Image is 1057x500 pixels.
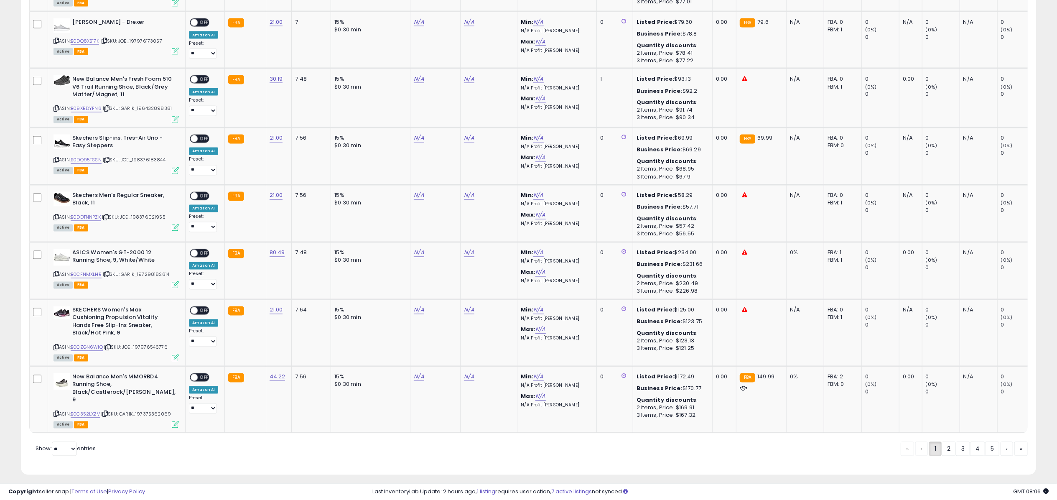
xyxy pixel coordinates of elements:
small: FBA [228,249,244,258]
b: Listed Price: [637,18,675,26]
div: 0 [926,150,960,157]
a: N/A [535,95,545,103]
div: 0 [865,18,899,26]
div: 0.00 [716,18,730,26]
a: N/A [464,249,474,257]
div: 0 [1001,264,1035,272]
div: 3 Items, Price: $90.34 [637,114,706,122]
div: N/A [903,306,916,314]
b: New Balance Men's Fresh Foam 510 V6 Trail Running Shoe, Black/Grey Matter/Magnet, 11 [72,75,174,101]
div: Preset: [189,214,218,233]
div: FBM: 1 [828,257,855,264]
a: N/A [414,191,424,200]
div: 0 [926,33,960,41]
b: Quantity discounts [637,158,697,166]
div: 0 [1001,192,1035,199]
span: All listings currently available for purchase on Amazon [53,224,73,232]
div: 0 [865,306,899,314]
a: N/A [464,191,474,200]
div: N/A [963,18,991,26]
div: ASIN: [53,306,179,361]
b: Business Price: [637,146,683,154]
a: 1 [929,442,942,456]
img: 51XGCwO18fL._SL40_.jpg [53,135,70,149]
span: | SKU: JOE_198376183844 [103,157,166,163]
a: N/A [464,306,474,314]
span: All listings currently available for purchase on Amazon [53,167,73,174]
div: 0.00 [716,135,730,142]
a: 21.00 [270,191,283,200]
a: B0C352LXZV [71,411,100,418]
div: 0 [865,321,899,329]
div: 0 [600,249,626,257]
div: N/A [790,75,818,83]
span: OFF [198,192,211,199]
div: 0 [865,135,899,142]
div: 0 [865,249,899,257]
b: Max: [521,268,535,276]
a: B09XRDYFN6 [71,105,102,112]
b: Min: [521,306,533,314]
span: 79.6 [757,18,769,26]
p: N/A Profit [PERSON_NAME] [521,278,590,284]
div: N/A [903,135,916,142]
div: 0 [926,91,960,98]
span: » [1020,445,1022,453]
b: Listed Price: [637,306,675,314]
div: : [637,42,706,49]
div: $78.8 [637,30,706,38]
div: 7 [295,18,324,26]
a: 30.19 [270,75,283,83]
a: N/A [535,211,545,219]
div: $0.30 min [334,257,404,264]
span: | SKU: GARIK_197298182614 [103,271,169,278]
small: (0%) [865,257,877,264]
p: N/A Profit [PERSON_NAME] [521,48,590,54]
div: ASIN: [53,135,179,173]
div: 0% [790,249,818,257]
small: (0%) [926,200,937,207]
div: 3 Items, Price: $77.22 [637,57,706,64]
b: Quantity discounts [637,215,697,223]
p: N/A Profit [PERSON_NAME] [521,28,590,34]
div: 0.00 [716,306,730,314]
small: (0%) [1001,143,1013,149]
div: 0 [926,249,960,257]
a: Privacy Policy [108,487,145,495]
span: 69.99 [757,134,772,142]
a: N/A [414,373,424,381]
a: N/A [464,18,474,26]
small: (0%) [926,143,937,149]
p: N/A Profit [PERSON_NAME] [521,164,590,170]
span: FBA [74,167,88,174]
div: 0 [1001,135,1035,142]
span: All listings currently available for purchase on Amazon [53,282,73,289]
span: All listings currently available for purchase on Amazon [53,116,73,123]
b: Listed Price: [637,75,675,83]
b: ASICS Women's GT-2000 12 Running Shoe, 9, White/White [72,249,174,267]
div: 0 [600,18,626,26]
div: 0 [1001,91,1035,98]
a: N/A [533,373,543,381]
span: All listings currently available for purchase on Amazon [53,48,73,55]
span: › [1006,445,1008,453]
span: OFF [198,250,211,257]
p: N/A Profit [PERSON_NAME] [521,259,590,265]
div: $92.2 [637,87,706,95]
b: Quantity discounts [637,99,697,107]
b: Business Price: [637,87,683,95]
div: 7.56 [295,135,324,142]
img: 41ZcYuxF-oL._SL40_.jpg [53,75,70,86]
div: 3 Items, Price: $67.9 [637,173,706,181]
div: N/A [963,192,991,199]
a: N/A [535,268,545,277]
div: Preset: [189,41,218,59]
img: 41wlc-Gp0xL._SL40_.jpg [53,306,70,319]
div: N/A [790,306,818,314]
a: N/A [414,249,424,257]
small: (0%) [1001,26,1013,33]
small: FBA [740,18,755,28]
div: Amazon AI [189,319,218,327]
div: 0 [926,75,960,83]
a: 21.00 [270,18,283,26]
